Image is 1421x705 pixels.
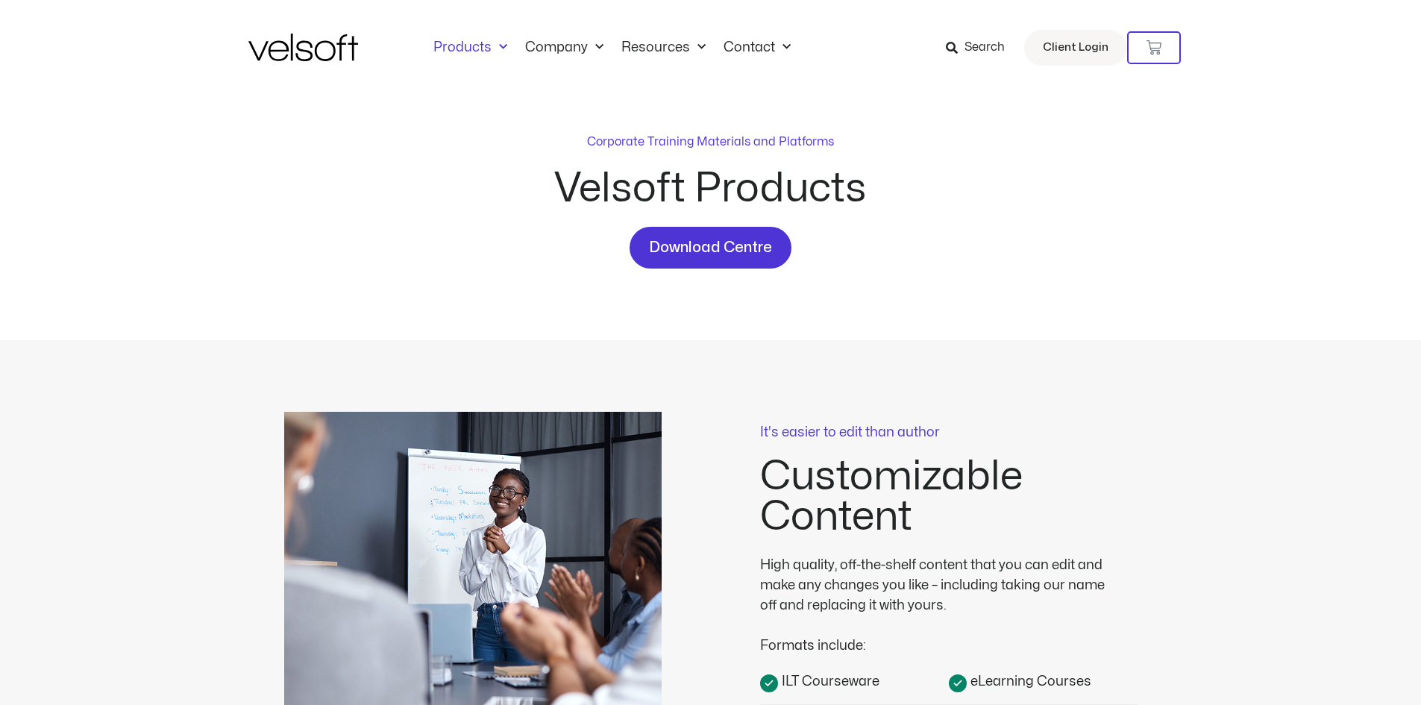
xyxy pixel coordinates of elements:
span: Search [964,38,1005,57]
a: CompanyMenu Toggle [516,40,612,56]
nav: Menu [424,40,800,56]
img: Velsoft Training Materials [248,34,358,61]
p: Corporate Training Materials and Platforms [587,133,834,151]
a: ILT Courseware [760,671,949,692]
span: eLearning Courses [967,671,1091,692]
a: ProductsMenu Toggle [424,40,516,56]
a: Client Login [1024,30,1127,66]
h2: Velsoft Products [442,169,979,209]
div: Formats include: [760,615,1118,656]
a: Search [946,35,1015,60]
a: Download Centre [630,227,791,269]
a: ContactMenu Toggle [715,40,800,56]
p: It's easier to edit than author [760,426,1138,439]
div: High quality, off-the-shelf content that you can edit and make any changes you like – including t... [760,555,1118,615]
a: ResourcesMenu Toggle [612,40,715,56]
span: Download Centre [649,236,772,260]
span: Client Login [1043,38,1108,57]
h2: Customizable Content [760,457,1138,537]
span: ILT Courseware [778,671,879,692]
